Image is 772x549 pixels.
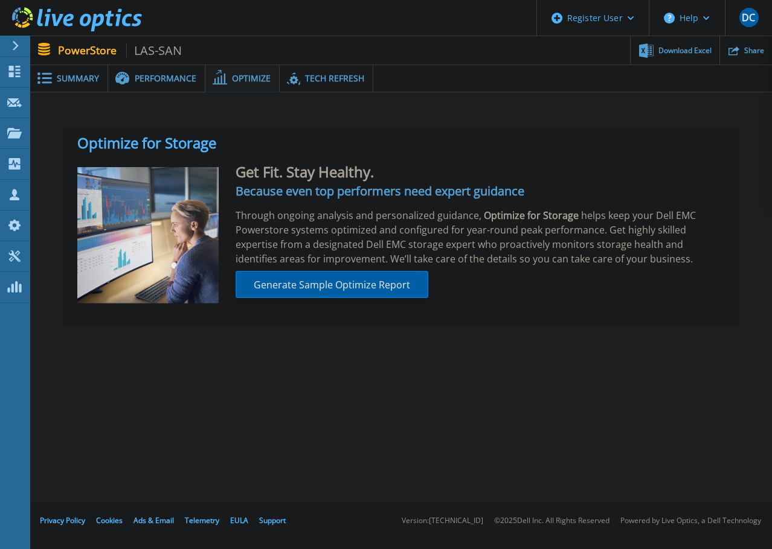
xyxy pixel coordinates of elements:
[620,517,761,525] li: Powered by Live Optics, a Dell Technology
[742,13,755,22] span: DC
[133,515,174,525] a: Ads & Email
[658,47,712,54] span: Download Excel
[232,74,271,83] span: Optimize
[185,515,219,525] a: Telemetry
[236,271,428,298] button: Generate Sample Optimize Report
[236,208,725,266] div: Through ongoing analysis and personalized guidance, helps keep your Dell EMC Powerstore systems o...
[744,47,764,54] span: Share
[77,167,219,305] img: Optimize Promo
[305,74,364,83] span: Tech Refresh
[402,517,483,525] li: Version: [TECHNICAL_ID]
[96,515,123,525] a: Cookies
[57,74,99,83] span: Summary
[236,167,725,177] h2: Get Fit. Stay Healthy.
[236,186,725,196] h4: Because even top performers need expert guidance
[249,278,415,292] span: Generate Sample Optimize Report
[494,517,610,525] li: © 2025 Dell Inc. All Rights Reserved
[58,43,182,57] p: PowerStore
[126,43,182,57] span: LAS-SAN
[484,209,581,222] span: Optimize for Storage
[259,515,286,525] a: Support
[77,138,725,153] h2: Optimize for Storage
[230,515,248,525] a: EULA
[40,515,85,525] a: Privacy Policy
[135,74,196,83] span: Performance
